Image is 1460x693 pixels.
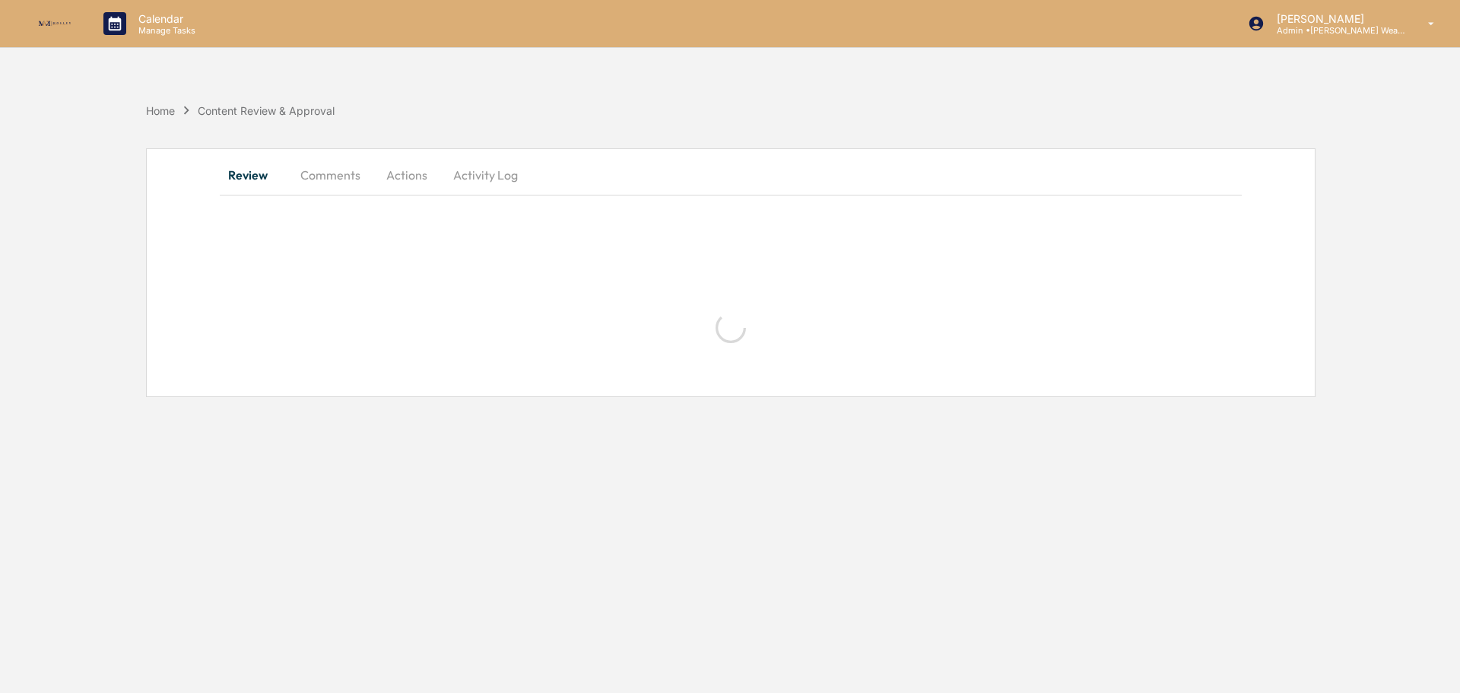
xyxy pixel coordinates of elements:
[373,157,441,193] button: Actions
[198,104,335,117] div: Content Review & Approval
[36,19,73,29] img: logo
[441,157,530,193] button: Activity Log
[288,157,373,193] button: Comments
[220,157,288,193] button: Review
[126,12,203,25] p: Calendar
[126,25,203,36] p: Manage Tasks
[146,104,175,117] div: Home
[220,157,1242,193] div: secondary tabs example
[1265,12,1406,25] p: [PERSON_NAME]
[1265,25,1406,36] p: Admin • [PERSON_NAME] Wealth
